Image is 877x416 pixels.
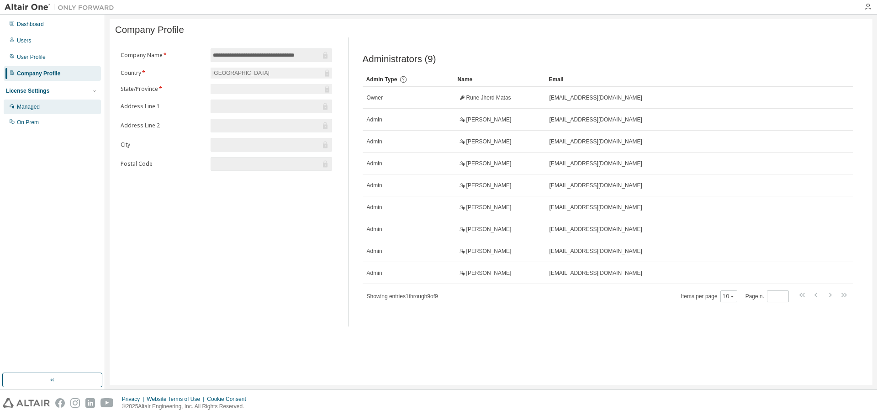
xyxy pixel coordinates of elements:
[745,290,789,302] span: Page n.
[466,226,512,233] span: [PERSON_NAME]
[466,204,512,211] span: [PERSON_NAME]
[115,25,184,35] span: Company Profile
[367,182,382,189] span: Admin
[367,293,438,300] span: Showing entries 1 through 9 of 9
[466,138,512,145] span: [PERSON_NAME]
[100,398,114,408] img: youtube.svg
[17,103,40,111] div: Managed
[367,247,382,255] span: Admin
[5,3,119,12] img: Altair One
[211,68,271,78] div: [GEOGRAPHIC_DATA]
[367,94,383,101] span: Owner
[723,293,735,300] button: 10
[17,37,31,44] div: Users
[363,54,436,64] span: Administrators (9)
[121,85,205,93] label: State/Province
[17,53,46,61] div: User Profile
[458,72,542,87] div: Name
[466,269,512,277] span: [PERSON_NAME]
[549,247,642,255] span: [EMAIL_ADDRESS][DOMAIN_NAME]
[681,290,737,302] span: Items per page
[549,138,642,145] span: [EMAIL_ADDRESS][DOMAIN_NAME]
[466,160,512,167] span: [PERSON_NAME]
[367,138,382,145] span: Admin
[3,398,50,408] img: altair_logo.svg
[549,269,642,277] span: [EMAIL_ADDRESS][DOMAIN_NAME]
[17,70,60,77] div: Company Profile
[367,269,382,277] span: Admin
[466,116,512,123] span: [PERSON_NAME]
[85,398,95,408] img: linkedin.svg
[549,226,642,233] span: [EMAIL_ADDRESS][DOMAIN_NAME]
[367,116,382,123] span: Admin
[207,395,251,403] div: Cookie Consent
[121,122,205,129] label: Address Line 2
[549,182,642,189] span: [EMAIL_ADDRESS][DOMAIN_NAME]
[121,69,205,77] label: Country
[466,94,511,101] span: Rune Jherd Matas
[55,398,65,408] img: facebook.svg
[122,395,147,403] div: Privacy
[549,204,642,211] span: [EMAIL_ADDRESS][DOMAIN_NAME]
[367,226,382,233] span: Admin
[121,160,205,168] label: Postal Code
[17,119,39,126] div: On Prem
[549,160,642,167] span: [EMAIL_ADDRESS][DOMAIN_NAME]
[121,52,205,59] label: Company Name
[121,103,205,110] label: Address Line 1
[549,94,642,101] span: [EMAIL_ADDRESS][DOMAIN_NAME]
[367,204,382,211] span: Admin
[367,160,382,167] span: Admin
[147,395,207,403] div: Website Terms of Use
[549,72,828,87] div: Email
[366,76,397,83] span: Admin Type
[121,141,205,148] label: City
[70,398,80,408] img: instagram.svg
[466,247,512,255] span: [PERSON_NAME]
[17,21,44,28] div: Dashboard
[6,87,49,95] div: License Settings
[466,182,512,189] span: [PERSON_NAME]
[122,403,252,411] p: © 2025 Altair Engineering, Inc. All Rights Reserved.
[211,68,332,79] div: [GEOGRAPHIC_DATA]
[549,116,642,123] span: [EMAIL_ADDRESS][DOMAIN_NAME]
